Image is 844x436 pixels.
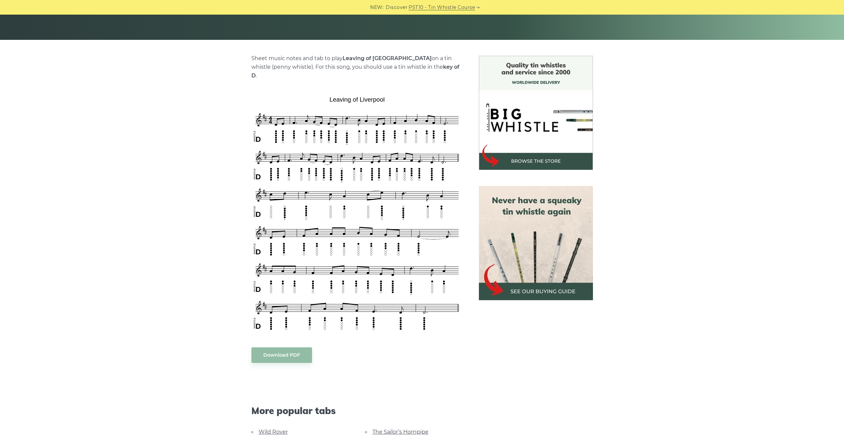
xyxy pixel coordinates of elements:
img: Leaving of Liverpool Tin Whistle Tab & Sheet Music [251,94,463,334]
p: Sheet music notes and tab to play on a tin whistle (penny whistle). For this song, you should use... [251,54,463,80]
a: The Sailor’s Hornpipe [372,429,428,435]
img: BigWhistle Tin Whistle Store [479,56,593,170]
img: tin whistle buying guide [479,186,593,300]
a: PST10 - Tin Whistle Course [409,4,475,11]
strong: Leaving of [GEOGRAPHIC_DATA] [343,55,432,61]
strong: key of D [251,64,459,79]
a: Wild Rover [259,429,288,435]
span: NEW: [370,4,384,11]
span: Discover [386,4,408,11]
a: Download PDF [251,347,312,363]
span: More popular tabs [251,405,463,416]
